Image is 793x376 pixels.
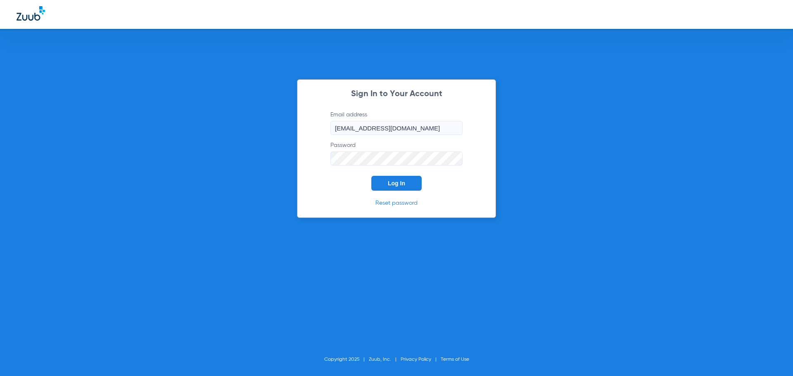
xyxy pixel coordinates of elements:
[375,200,418,206] a: Reset password
[318,90,475,98] h2: Sign In to Your Account
[330,141,463,166] label: Password
[371,176,422,191] button: Log In
[401,357,431,362] a: Privacy Policy
[324,355,369,364] li: Copyright 2025
[369,355,401,364] li: Zuub, Inc.
[441,357,469,362] a: Terms of Use
[330,121,463,135] input: Email address
[330,151,463,166] input: Password
[752,336,793,376] iframe: Chat Widget
[330,111,463,135] label: Email address
[388,180,405,187] span: Log In
[17,6,45,21] img: Zuub Logo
